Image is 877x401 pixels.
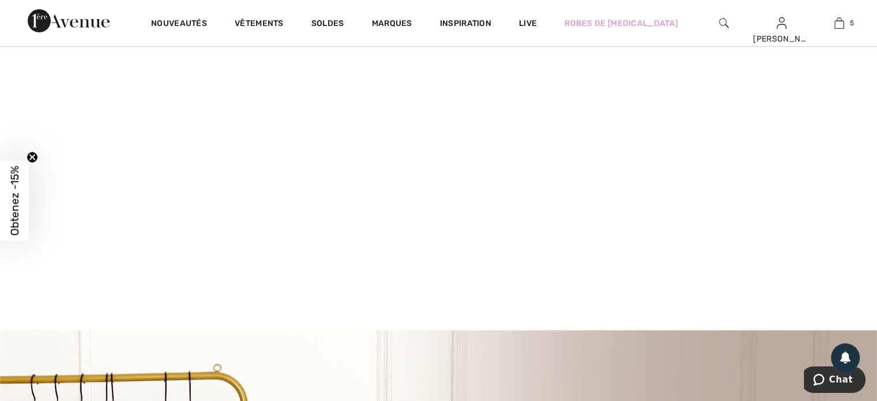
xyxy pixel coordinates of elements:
span: 5 [850,18,854,28]
a: Vêtements [235,18,284,31]
a: Live [519,17,537,29]
img: 1ère Avenue [28,9,110,32]
a: 5 [811,16,867,30]
img: Mes infos [777,16,786,30]
a: Se connecter [777,17,786,28]
img: Mon panier [834,16,844,30]
div: [PERSON_NAME] [753,33,810,45]
a: Soldes [311,18,344,31]
img: recherche [719,16,729,30]
a: Robes de [MEDICAL_DATA] [564,17,678,29]
a: Nouveautés [151,18,207,31]
button: Close teaser [27,151,38,163]
span: Obtenez -15% [8,166,21,235]
a: Marques [372,18,412,31]
span: Inspiration [440,18,491,31]
iframe: Ouvre un widget dans lequel vous pouvez chatter avec l’un de nos agents [804,366,865,395]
